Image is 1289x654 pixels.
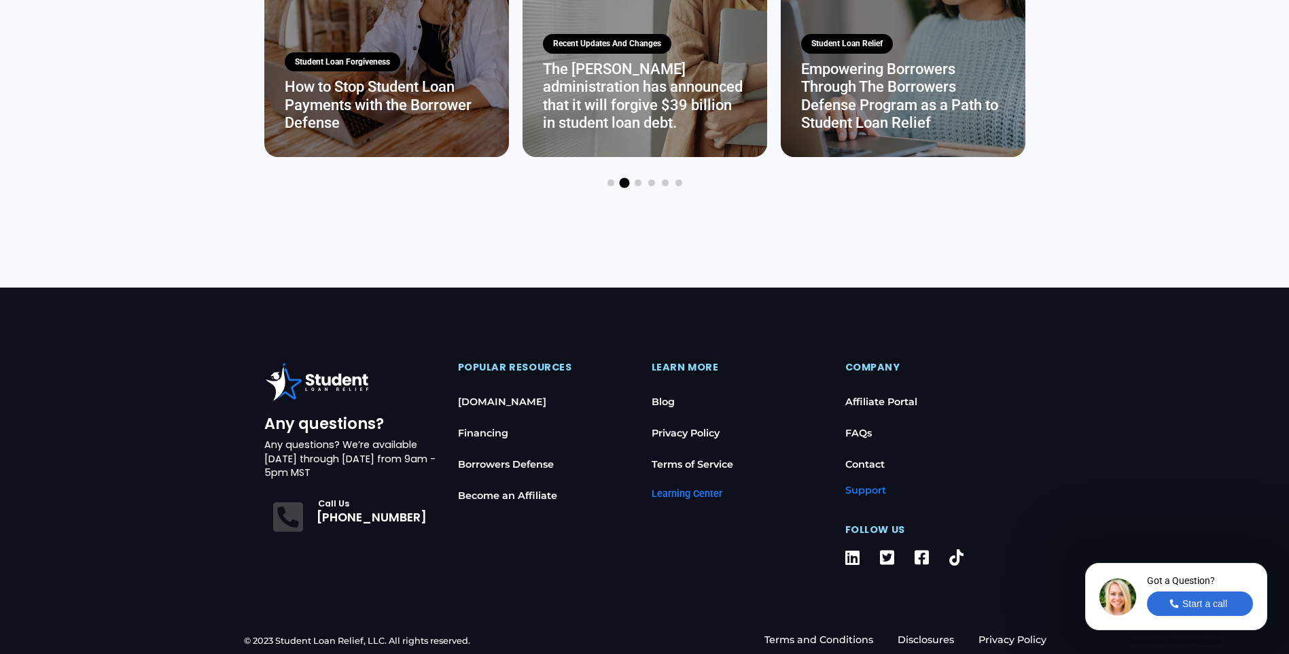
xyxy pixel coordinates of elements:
a: How to Stop Student Loan Payments with the Borrower Defense [285,78,472,131]
a: The [PERSON_NAME] administration has announced that it will forgive $39 billion in student loan d... [543,61,743,131]
a: Privacy Policy [978,633,1046,648]
h3: Any questions? We’re available [DATE] through [DATE] from 9am - 5pm MST [264,438,444,479]
button: 4 of 2 [648,179,655,186]
a: Learning Center [652,488,722,500]
button: 6 of 2 [675,179,682,186]
a: Support [845,475,1025,506]
div: [PHONE_NUMBER] [317,517,437,518]
a: Blog [652,386,832,417]
a: Privacy Policy [652,417,832,449]
span: © 2023 Student Loan Relief, LLC. All rights reserved. [244,634,470,647]
div: FOLLOW US [845,525,1025,536]
a: Terms of Service [652,449,832,480]
a: Student Loan Forgiveness [285,52,400,72]
a: FAQs [845,417,1025,449]
a: Become an Affiliate [458,480,638,511]
button: 2 of 2 [619,177,629,188]
a: Borrowers Defense [458,449,638,480]
a: Student Loan Relief [801,34,893,54]
div: POPULAR RESOURCES [458,362,638,373]
a: Empowering Borrowers Through The Borrowers Defense Program as a Path to Student Loan Relief [801,61,998,131]
a: Financing [458,417,638,449]
div: LEARN MORE [652,362,832,373]
a: Recent Updates and Changes [543,34,671,54]
button: 3 of 2 [635,179,641,186]
a: Affiliate Portal [845,386,1025,417]
div: Call Us [318,500,437,509]
button: 5 of 2 [662,179,669,186]
h2: Any questions? [264,424,444,424]
a: [DOMAIN_NAME] [458,386,638,417]
a: Disclosures [898,633,954,648]
a: Contact [845,449,1025,480]
div: COMPANY [845,362,1025,373]
span: Terms and Conditions [764,633,873,648]
button: 1 of 2 [607,179,614,186]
